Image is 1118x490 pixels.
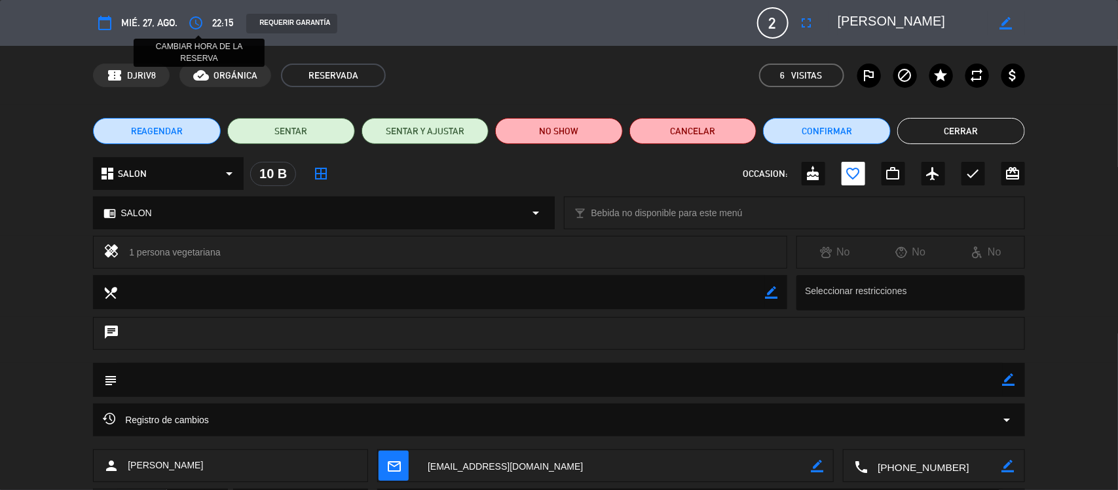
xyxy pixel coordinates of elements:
i: repeat [969,67,985,83]
span: RESERVADA [281,64,386,87]
button: Confirmar [763,118,891,144]
i: chat [103,324,119,343]
span: confirmation_number [107,67,122,83]
div: REQUERIR GARANTÍA [246,14,337,33]
i: block [897,67,913,83]
span: 6 [781,68,785,83]
div: 1 persona vegetariana [129,243,777,261]
i: calendar_today [97,15,113,31]
div: No [797,244,873,261]
button: SENTAR Y AJUSTAR [362,118,489,144]
i: attach_money [1005,67,1021,83]
i: chrome_reader_mode [103,207,116,219]
button: Cancelar [629,118,757,144]
span: DJRlV8 [127,68,156,83]
span: REAGENDAR [131,124,183,138]
i: local_bar [574,207,587,219]
i: card_giftcard [1005,166,1021,181]
i: arrow_drop_down [221,166,237,181]
button: NO SHOW [495,118,623,144]
i: local_phone [853,459,868,474]
span: 2 [757,7,789,39]
span: SALON [121,206,151,221]
button: Cerrar [897,118,1025,144]
i: border_all [313,166,329,181]
i: arrow_drop_down [529,205,544,221]
i: border_color [765,286,777,299]
span: 22:15 [212,14,233,31]
i: healing [103,243,119,261]
i: access_time [188,15,204,31]
i: star [933,67,949,83]
div: No [948,244,1024,261]
div: No [873,244,949,261]
span: OCCASION: [743,166,788,181]
i: person [103,458,119,474]
i: check [965,166,981,181]
button: REAGENDAR [93,118,221,144]
i: cloud_done [193,67,209,83]
i: favorite_border [846,166,861,181]
span: mié. 27, ago. [121,14,177,31]
i: dashboard [100,166,115,181]
i: subject [103,373,117,387]
i: arrow_drop_down [999,412,1015,428]
i: mail_outline [386,459,401,473]
i: border_color [1003,373,1015,386]
i: border_color [1002,460,1015,472]
i: local_dining [103,285,117,299]
span: Bebida no disponible para este menú [591,206,743,221]
span: Registro de cambios [103,412,209,428]
i: outlined_flag [861,67,877,83]
i: border_color [1000,17,1013,29]
i: work_outline [885,166,901,181]
span: SALON [118,166,147,181]
button: fullscreen [795,11,819,35]
i: fullscreen [799,15,815,31]
em: Visitas [792,68,823,83]
button: access_time [184,11,208,35]
i: airplanemode_active [925,166,941,181]
div: 10 B [250,162,296,186]
span: ORGÁNICA [214,68,257,83]
span: [PERSON_NAME] [128,458,203,473]
i: border_color [811,460,823,472]
div: CAMBIAR HORA DE LA RESERVA [134,39,265,67]
button: SENTAR [227,118,355,144]
button: calendar_today [93,11,117,35]
i: cake [806,166,821,181]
